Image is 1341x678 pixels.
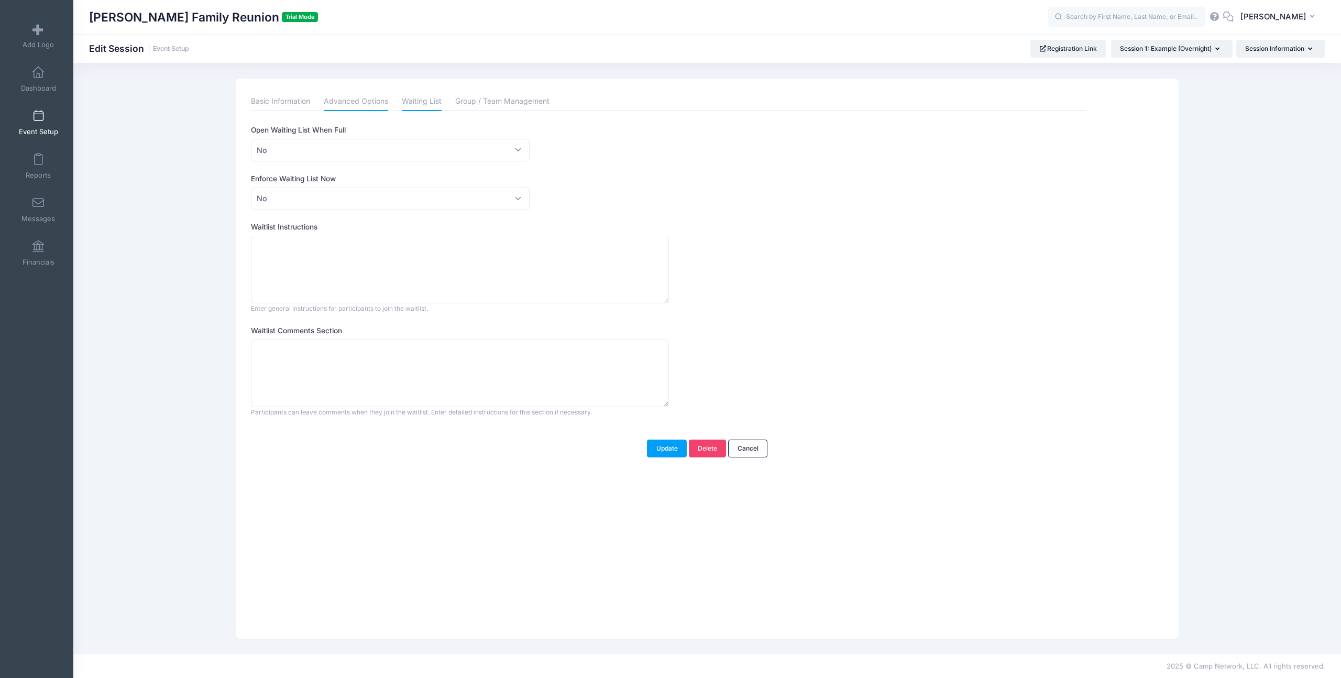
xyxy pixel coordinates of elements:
input: Search by First Name, Last Name, or Email... [1048,7,1205,28]
a: Event Setup [14,104,63,141]
h1: [PERSON_NAME] Family Reunion [89,5,318,29]
label: Open Waiting List When Full [251,125,668,135]
a: Delete [689,440,727,457]
a: Add Logo [14,17,63,54]
span: Trial Mode [282,12,318,22]
a: Basic Information [251,92,310,111]
a: Reports [14,148,63,184]
a: Waiting List [402,92,442,111]
a: Messages [14,191,63,228]
span: 2025 © Camp Network, LLC. All rights reserved. [1167,662,1325,670]
span: Session 1: Example (Overnight) [1120,45,1212,52]
span: No [251,188,530,210]
label: Waitlist Instructions [251,222,668,232]
label: Enforce Waiting List Now [251,173,668,184]
a: Registration Link [1030,40,1106,58]
a: Dashboard [14,61,63,97]
span: No [257,145,267,156]
a: Cancel [728,440,767,457]
span: Messages [21,214,55,223]
a: Event Setup [153,45,189,53]
span: Participants can leave comments when they join the waitlist. Enter detailed instructions for this... [251,408,592,416]
h1: Edit Session [89,43,189,54]
a: Financials [14,235,63,271]
button: Update [647,440,687,457]
span: Financials [23,258,54,267]
label: Waitlist Comments Section [251,325,668,336]
a: Group / Team Management [455,92,549,111]
span: No [251,139,530,161]
span: [PERSON_NAME] [1240,11,1306,23]
button: Session 1: Example (Overnight) [1111,40,1233,58]
button: [PERSON_NAME] [1234,5,1325,29]
span: Dashboard [21,84,56,93]
span: Add Logo [23,40,54,49]
span: Enter general instructions for participants to join the waitlist. [251,304,428,312]
span: Reports [26,171,51,180]
a: Advanced Options [324,92,388,111]
span: No [257,193,267,204]
button: Session Information [1236,40,1325,58]
span: Event Setup [19,127,58,136]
